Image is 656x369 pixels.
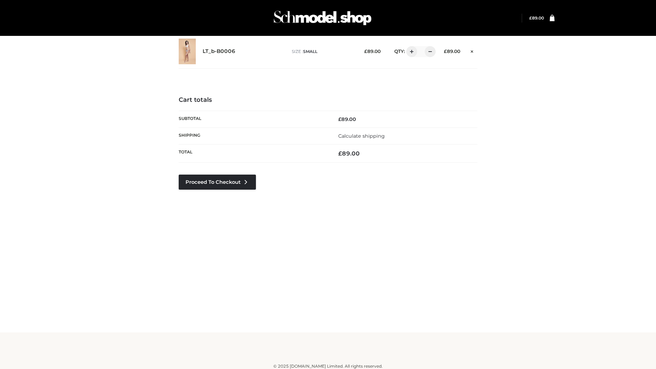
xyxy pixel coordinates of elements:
a: Calculate shipping [338,133,385,139]
bdi: 89.00 [338,116,356,122]
span: £ [529,15,532,20]
span: SMALL [303,49,317,54]
bdi: 89.00 [444,49,460,54]
a: £89.00 [529,15,544,20]
bdi: 89.00 [338,150,360,157]
img: Schmodel Admin 964 [271,4,374,31]
span: £ [338,150,342,157]
h4: Cart totals [179,96,477,104]
th: Subtotal [179,111,328,127]
span: £ [444,49,447,54]
span: £ [364,49,367,54]
a: LT_b-B0006 [203,48,235,55]
th: Total [179,145,328,163]
span: £ [338,116,341,122]
bdi: 89.00 [364,49,381,54]
div: QTY: [387,46,433,57]
a: Proceed to Checkout [179,175,256,190]
p: size : [292,49,354,55]
a: Remove this item [467,46,477,55]
img: LT_b-B0006 - SMALL [179,39,196,64]
th: Shipping [179,127,328,144]
bdi: 89.00 [529,15,544,20]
